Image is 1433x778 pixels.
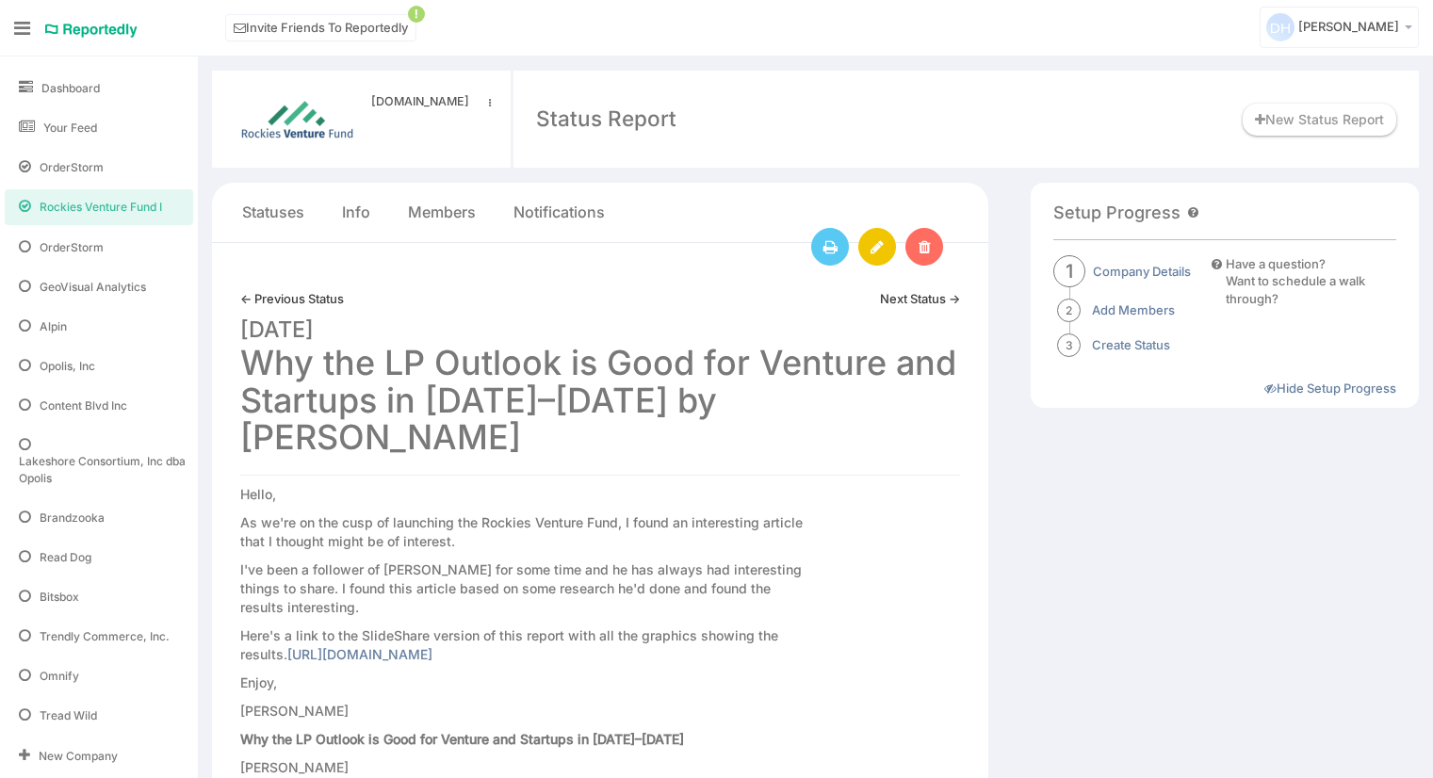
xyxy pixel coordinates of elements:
[5,71,193,105] a: Dashboard
[5,150,193,185] a: OrderStorm
[1057,299,1081,322] span: 2
[1092,336,1170,354] a: Create Status
[240,731,684,747] strong: Why the LP Outlook is Good for Venture and Startups in [DATE]–[DATE]
[5,230,193,265] a: OrderStorm
[40,279,146,295] span: GeoVisual Analytics
[40,397,127,413] span: Content Blvd Inc
[5,738,193,773] a: New Company
[39,748,118,764] span: New Company
[41,80,100,96] span: Dashboard
[40,318,67,334] span: Alpin
[240,513,816,551] p: As we're on the cusp of launching the Rockies Venture Fund, I found an interesting article that I...
[5,500,193,535] a: Brandzooka
[1212,255,1396,308] a: Have a question?Want to schedule a walk through?
[1057,333,1081,357] span: 3
[240,560,816,617] p: I've been a follower of [PERSON_NAME] for some time and he has always had interesting things to s...
[1053,203,1181,222] h4: Setup Progress
[5,579,193,614] a: Bitsbox
[40,707,97,723] span: Tread Wild
[536,104,676,134] div: Status Report
[225,14,416,41] a: Invite Friends To Reportedly!
[240,316,314,343] small: [DATE]
[5,428,193,494] a: Lakeshore Consortium, Inc dba Opolis
[240,702,816,721] p: [PERSON_NAME]
[1092,301,1175,319] a: Add Members
[5,269,193,304] a: GeoVisual Analytics
[513,202,605,223] a: Notifications
[5,388,193,423] a: Content Blvd Inc
[1298,19,1399,34] span: [PERSON_NAME]
[1093,263,1191,281] a: Company Details
[5,189,193,224] a: Rockies Venture Fund I
[242,202,304,223] a: Statuses
[287,646,432,662] a: [URL][DOMAIN_NAME]
[19,453,193,485] span: Lakeshore Consortium, Inc dba Opolis
[5,619,193,654] a: Trendly Commerce, Inc.
[1264,381,1396,396] a: Hide Setup Progress
[1243,104,1396,136] a: New Status Report
[408,202,476,223] a: Members
[5,540,193,575] a: Read Dog
[5,348,193,383] a: Opolis, Inc
[40,510,105,526] span: Brandzooka
[1260,7,1419,48] a: [PERSON_NAME]
[40,589,79,605] span: Bitsbox
[40,628,170,644] span: Trendly Commerce, Inc.
[371,93,480,110] a: [DOMAIN_NAME]
[235,93,360,145] img: medium_RVF-logo-large.png
[240,307,960,456] h1: Why the LP Outlook is Good for Venture and Startups in [DATE]–[DATE] by [PERSON_NAME]
[1266,13,1295,41] img: svg+xml;base64,PD94bWwgdmVyc2lvbj0iMS4wIiBlbmNvZGluZz0iVVRGLTgiPz4KICAgICAg%0APHN2ZyB2ZXJzaW9uPSI...
[40,199,162,215] span: Rockies Venture Fund I
[5,658,193,693] a: Omnify
[40,668,79,684] span: Omnify
[1053,255,1085,287] span: 1
[43,120,97,136] span: Your Feed
[240,758,816,777] p: [PERSON_NAME]
[40,549,91,565] span: Read Dog
[408,6,425,23] span: !
[5,698,193,733] a: Tread Wild
[44,14,138,46] a: Reportedly
[5,309,193,344] a: Alpin
[342,202,370,223] a: Info
[880,290,960,308] a: Next Status →
[40,239,104,255] span: OrderStorm
[240,485,816,504] p: Hello,
[5,110,193,145] a: Your Feed
[40,159,104,175] span: OrderStorm
[1226,255,1396,308] div: Have a question? Want to schedule a walk through?
[240,290,344,308] a: ← Previous Status
[240,626,816,664] p: Here's a link to the SlideShare version of this report with all the graphics showing the results.
[40,358,95,374] span: Opolis, Inc
[240,673,816,692] p: Enjoy,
